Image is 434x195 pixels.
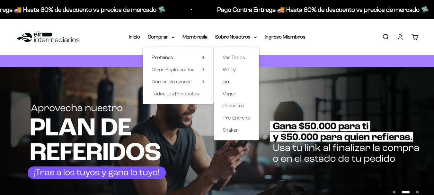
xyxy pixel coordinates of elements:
[129,34,140,40] a: Inicio
[152,90,205,98] a: Todos Los Productos
[152,79,191,84] span: Gomas sin azúcar
[152,91,199,96] span: Todos Los Productos
[223,127,238,133] span: Shaker
[223,114,250,122] a: Pre-Entreno
[215,33,257,41] summary: Sobre Nosotros
[223,67,236,72] span: Whey
[148,33,175,41] summary: Comprar
[152,67,195,72] span: Otros Suplementos
[152,77,205,86] summary: Gomas sin azúcar
[223,55,245,60] span: Ver Todos
[152,55,173,60] span: Proteínas
[223,102,250,110] a: Pancakes
[152,53,205,62] summary: Proteínas
[182,34,208,40] a: Membresía
[223,66,250,74] a: Whey
[223,77,250,86] a: Iso
[223,103,244,108] span: Pancakes
[223,91,236,96] span: Vegan
[223,115,250,120] span: Pre-Entreno
[265,34,306,40] a: Ingreso Miembros
[223,126,250,134] a: Shaker
[223,90,250,98] a: Vegan
[223,79,229,84] span: Iso
[152,66,205,74] summary: Otros Suplementos
[223,53,250,62] a: Ver Todos
[217,4,428,15] p: Pago Contra Entrega 🚚 Hasta 60% de descuento vs precios de mercado 🛸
